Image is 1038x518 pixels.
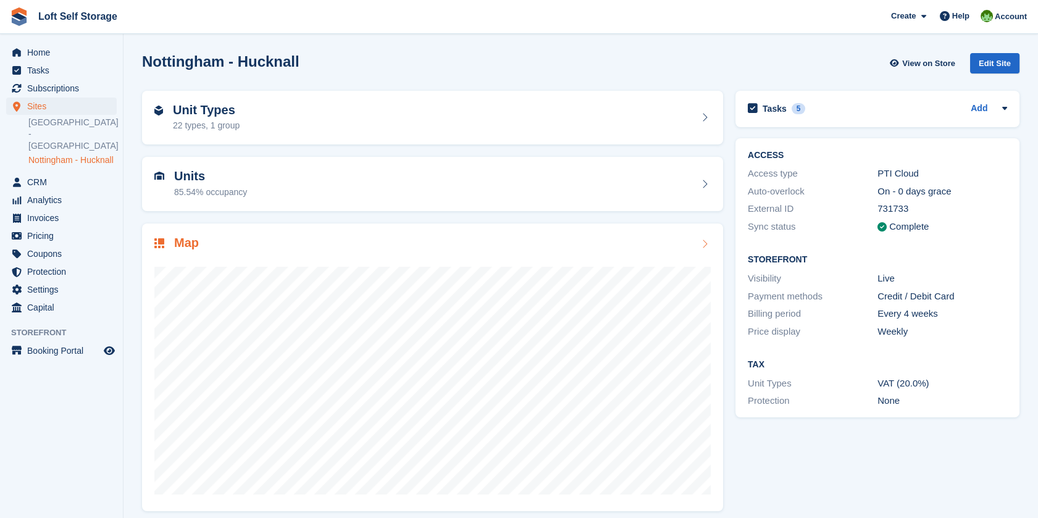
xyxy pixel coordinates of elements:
[877,167,1007,181] div: PTI Cloud
[27,263,101,280] span: Protection
[748,151,1007,161] h2: ACCESS
[174,186,247,199] div: 85.54% occupancy
[877,394,1007,408] div: None
[11,327,123,339] span: Storefront
[33,6,122,27] a: Loft Self Storage
[952,10,969,22] span: Help
[748,290,877,304] div: Payment methods
[27,98,101,115] span: Sites
[877,185,1007,199] div: On - 0 days grace
[27,80,101,97] span: Subscriptions
[902,57,955,70] span: View on Store
[6,281,117,298] a: menu
[102,343,117,358] a: Preview store
[748,220,877,234] div: Sync status
[6,98,117,115] a: menu
[154,238,164,248] img: map-icn-33ee37083ee616e46c38cad1a60f524a97daa1e2b2c8c0bc3eb3415660979fc1.svg
[6,342,117,359] a: menu
[748,185,877,199] div: Auto-overlock
[154,106,163,115] img: unit-type-icn-2b2737a686de81e16bb02015468b77c625bbabd49415b5ef34ead5e3b44a266d.svg
[173,103,240,117] h2: Unit Types
[28,154,117,166] a: Nottingham - Hucknall
[970,53,1019,73] div: Edit Site
[763,103,787,114] h2: Tasks
[6,209,117,227] a: menu
[792,103,806,114] div: 5
[748,307,877,321] div: Billing period
[6,80,117,97] a: menu
[142,223,723,512] a: Map
[6,191,117,209] a: menu
[889,220,929,234] div: Complete
[27,191,101,209] span: Analytics
[748,167,877,181] div: Access type
[748,272,877,286] div: Visibility
[142,157,723,211] a: Units 85.54% occupancy
[748,325,877,339] div: Price display
[888,53,960,73] a: View on Store
[173,119,240,132] div: 22 types, 1 group
[28,117,117,152] a: [GEOGRAPHIC_DATA] - [GEOGRAPHIC_DATA]
[877,325,1007,339] div: Weekly
[891,10,916,22] span: Create
[142,53,299,70] h2: Nottingham - Hucknall
[877,307,1007,321] div: Every 4 weeks
[6,44,117,61] a: menu
[27,209,101,227] span: Invoices
[877,202,1007,216] div: 731733
[27,173,101,191] span: CRM
[877,272,1007,286] div: Live
[748,394,877,408] div: Protection
[877,377,1007,391] div: VAT (20.0%)
[10,7,28,26] img: stora-icon-8386f47178a22dfd0bd8f6a31ec36ba5ce8667c1dd55bd0f319d3a0aa187defe.svg
[971,102,987,116] a: Add
[6,263,117,280] a: menu
[27,62,101,79] span: Tasks
[174,169,247,183] h2: Units
[27,299,101,316] span: Capital
[6,62,117,79] a: menu
[6,299,117,316] a: menu
[27,227,101,244] span: Pricing
[970,53,1019,78] a: Edit Site
[995,10,1027,23] span: Account
[877,290,1007,304] div: Credit / Debit Card
[27,245,101,262] span: Coupons
[27,342,101,359] span: Booking Portal
[6,173,117,191] a: menu
[6,227,117,244] a: menu
[6,245,117,262] a: menu
[748,202,877,216] div: External ID
[27,44,101,61] span: Home
[748,255,1007,265] h2: Storefront
[748,360,1007,370] h2: Tax
[27,281,101,298] span: Settings
[142,91,723,145] a: Unit Types 22 types, 1 group
[981,10,993,22] img: James Johnson
[154,172,164,180] img: unit-icn-7be61d7bf1b0ce9d3e12c5938cc71ed9869f7b940bace4675aadf7bd6d80202e.svg
[748,377,877,391] div: Unit Types
[174,236,199,250] h2: Map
